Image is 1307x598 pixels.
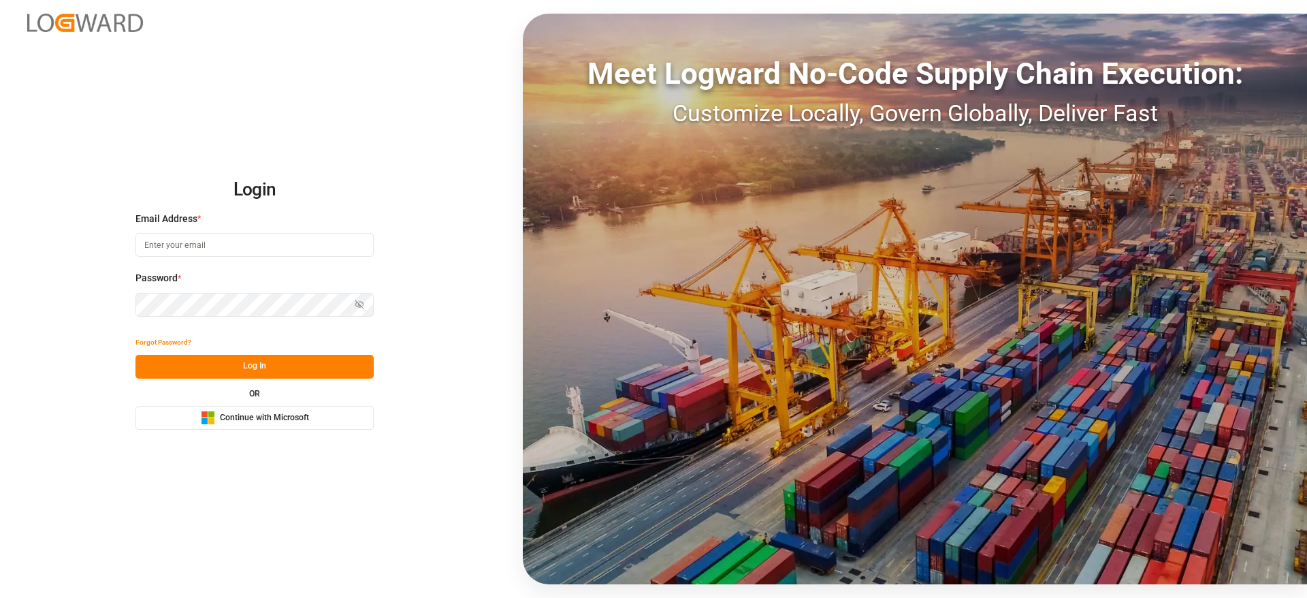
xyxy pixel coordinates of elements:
[27,14,143,32] img: Logward_new_orange.png
[523,96,1307,131] div: Customize Locally, Govern Globally, Deliver Fast
[249,390,260,398] small: OR
[220,412,309,424] span: Continue with Microsoft
[135,406,374,430] button: Continue with Microsoft
[135,355,374,379] button: Log In
[135,168,374,212] h2: Login
[523,51,1307,96] div: Meet Logward No-Code Supply Chain Execution:
[135,233,374,257] input: Enter your email
[135,212,197,226] span: Email Address
[135,331,191,355] button: Forgot Password?
[135,271,178,285] span: Password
